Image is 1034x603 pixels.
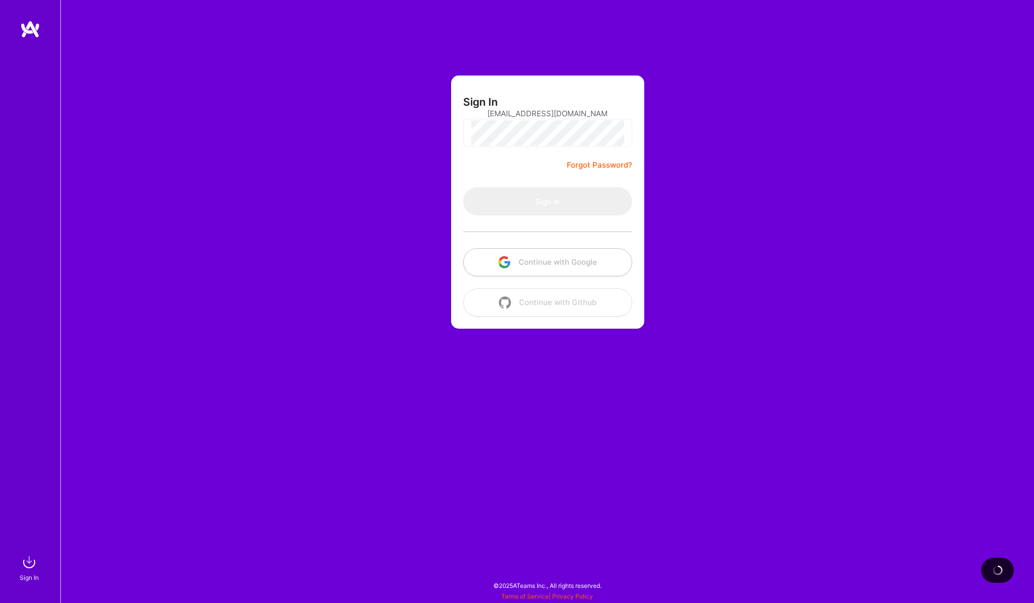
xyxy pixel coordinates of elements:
[20,20,40,38] img: logo
[20,572,39,583] div: Sign In
[487,101,608,126] input: Email...
[501,592,593,600] span: |
[21,552,39,583] a: sign inSign In
[501,592,549,600] a: Terms of Service
[499,296,511,309] img: icon
[463,187,632,215] button: Sign In
[60,573,1034,598] div: © 2025 ATeams Inc., All rights reserved.
[463,248,632,276] button: Continue with Google
[552,592,593,600] a: Privacy Policy
[992,565,1003,576] img: loading
[567,159,632,171] a: Forgot Password?
[19,552,39,572] img: sign in
[463,288,632,317] button: Continue with Github
[498,256,510,268] img: icon
[463,96,498,108] h3: Sign In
